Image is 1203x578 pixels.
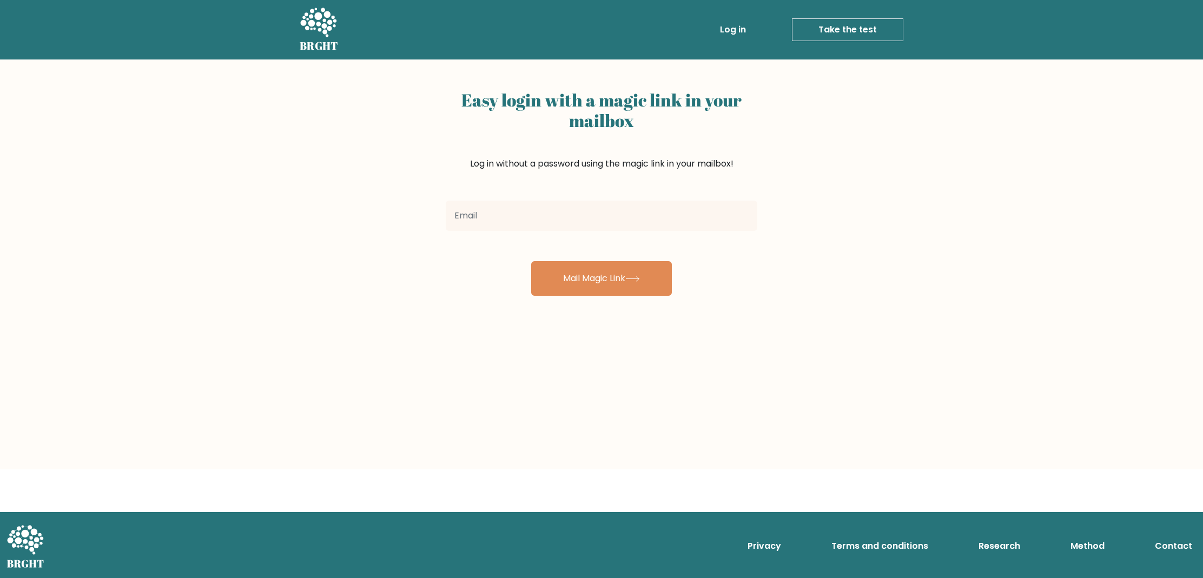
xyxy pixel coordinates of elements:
[531,261,672,296] button: Mail Magic Link
[743,535,785,557] a: Privacy
[300,4,339,55] a: BRGHT
[446,85,757,196] div: Log in without a password using the magic link in your mailbox!
[792,18,903,41] a: Take the test
[300,39,339,52] h5: BRGHT
[1066,535,1109,557] a: Method
[1151,535,1197,557] a: Contact
[446,201,757,231] input: Email
[716,19,750,41] a: Log in
[446,90,757,131] h2: Easy login with a magic link in your mailbox
[974,535,1024,557] a: Research
[827,535,933,557] a: Terms and conditions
